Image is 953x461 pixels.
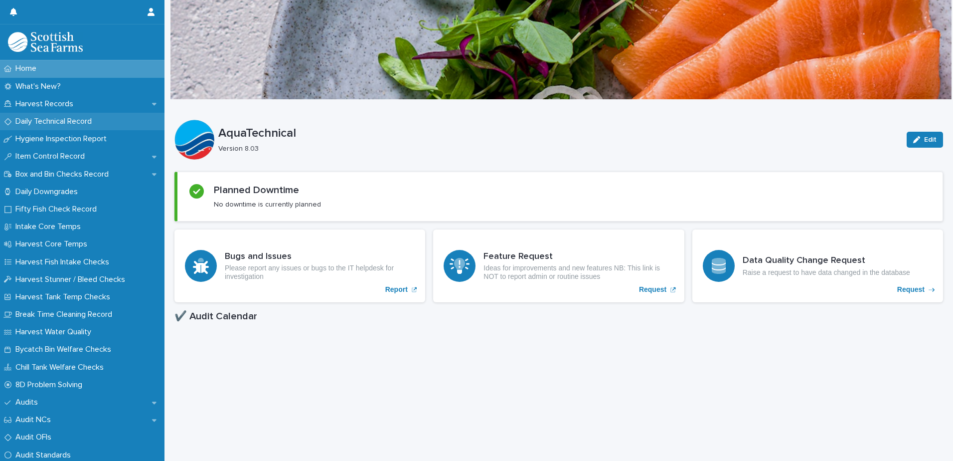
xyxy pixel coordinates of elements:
[11,398,46,407] p: Audits
[11,327,99,337] p: Harvest Water Quality
[174,230,425,302] a: Report
[218,126,899,141] p: AquaTechnical
[692,230,943,302] a: Request
[11,380,90,390] p: 8D Problem Solving
[11,170,117,179] p: Box and Bin Checks Record
[11,187,86,197] p: Daily Downgrades
[8,32,83,52] img: mMrefqRFQpe26GRNOUkG
[924,136,937,143] span: Edit
[214,184,299,196] h2: Planned Downtime
[11,239,95,249] p: Harvest Core Temps
[743,255,910,266] h3: Data Quality Change Request
[218,145,895,153] p: Version 8.03
[639,285,666,294] p: Request
[483,251,673,262] h3: Feature Request
[11,363,112,372] p: Chill Tank Welfare Checks
[433,230,684,302] a: Request
[11,415,59,425] p: Audit NCs
[385,285,408,294] p: Report
[225,251,415,262] h3: Bugs and Issues
[11,134,115,144] p: Hygiene Inspection Report
[11,117,100,126] p: Daily Technical Record
[11,433,59,442] p: Audit OFIs
[743,268,910,277] p: Raise a request to have data changed in the database
[907,132,943,148] button: Edit
[11,257,117,267] p: Harvest Fish Intake Checks
[214,200,321,209] p: No downtime is currently planned
[897,285,925,294] p: Request
[11,99,81,109] p: Harvest Records
[11,152,93,161] p: Item Control Record
[11,345,119,354] p: Bycatch Bin Welfare Checks
[11,82,69,91] p: What's New?
[11,64,44,73] p: Home
[11,310,120,319] p: Break Time Cleaning Record
[11,222,89,231] p: Intake Core Temps
[11,451,79,460] p: Audit Standards
[483,264,673,281] p: Ideas for improvements and new features NB: This link is NOT to report admin or routine issues
[11,205,105,214] p: Fifty Fish Check Record
[174,310,943,322] h1: ✔️ Audit Calendar
[225,264,415,281] p: Please report any issues or bugs to the IT helpdesk for investigation
[11,275,133,284] p: Harvest Stunner / Bleed Checks
[11,292,118,302] p: Harvest Tank Temp Checks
